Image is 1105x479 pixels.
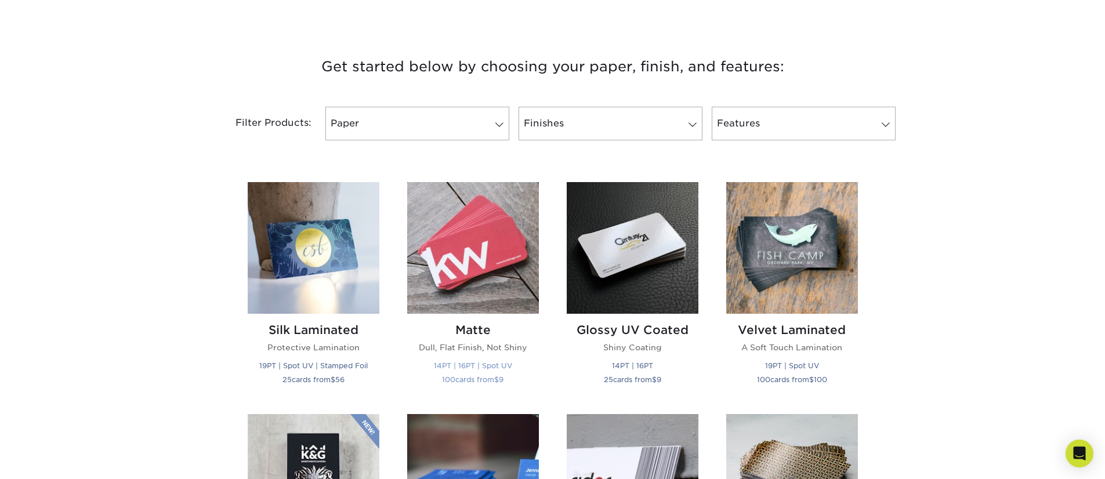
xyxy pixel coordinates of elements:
small: cards from [604,375,661,384]
a: Features [712,107,896,140]
span: 56 [335,375,345,384]
div: Open Intercom Messenger [1066,440,1093,467]
small: 19PT | Spot UV | Stamped Foil [259,361,368,370]
h2: Silk Laminated [248,323,379,337]
h2: Velvet Laminated [726,323,858,337]
img: Silk Laminated Business Cards [248,182,379,314]
img: New Product [350,414,379,449]
span: $ [809,375,814,384]
a: Paper [325,107,509,140]
span: 9 [657,375,661,384]
span: $ [331,375,335,384]
small: 19PT | Spot UV [765,361,819,370]
img: Velvet Laminated Business Cards [726,182,858,314]
p: A Soft Touch Lamination [726,342,858,353]
a: Glossy UV Coated Business Cards Glossy UV Coated Shiny Coating 14PT | 16PT 25cards from$9 [567,182,698,400]
a: Finishes [519,107,702,140]
small: cards from [757,375,827,384]
small: cards from [282,375,345,384]
span: $ [652,375,657,384]
small: cards from [442,375,503,384]
img: Matte Business Cards [407,182,539,314]
p: Protective Lamination [248,342,379,353]
span: 25 [282,375,292,384]
small: 14PT | 16PT [612,361,653,370]
h2: Glossy UV Coated [567,323,698,337]
img: Glossy UV Coated Business Cards [567,182,698,314]
p: Dull, Flat Finish, Not Shiny [407,342,539,353]
span: $ [494,375,499,384]
div: Filter Products: [205,107,321,140]
a: Matte Business Cards Matte Dull, Flat Finish, Not Shiny 14PT | 16PT | Spot UV 100cards from$9 [407,182,539,400]
span: 100 [442,375,455,384]
small: 14PT | 16PT | Spot UV [434,361,512,370]
span: 9 [499,375,503,384]
a: Velvet Laminated Business Cards Velvet Laminated A Soft Touch Lamination 19PT | Spot UV 100cards ... [726,182,858,400]
a: Silk Laminated Business Cards Silk Laminated Protective Lamination 19PT | Spot UV | Stamped Foil ... [248,182,379,400]
span: 25 [604,375,613,384]
h2: Matte [407,323,539,337]
span: 100 [814,375,827,384]
h3: Get started below by choosing your paper, finish, and features: [213,41,892,93]
p: Shiny Coating [567,342,698,353]
span: 100 [757,375,770,384]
